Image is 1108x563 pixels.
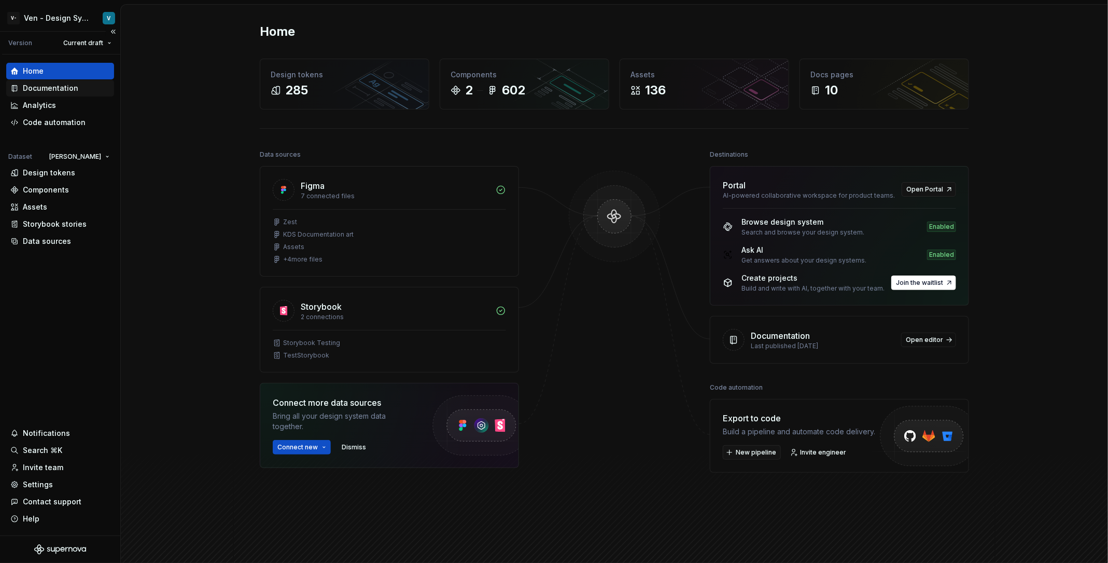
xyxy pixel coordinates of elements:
[283,243,304,251] div: Assets
[6,233,114,250] a: Data sources
[24,13,90,23] div: Ven - Design System Test
[23,462,63,473] div: Invite team
[260,166,519,277] a: Figma7 connected filesZestKDS Documentation artAssets+4more files
[723,191,895,200] div: AI-powered collaborative workspace for product teams.
[283,351,329,360] div: TestStorybook
[23,219,87,229] div: Storybook stories
[927,222,956,232] div: Enabled
[283,218,297,226] div: Zest
[645,82,666,99] div: 136
[260,287,519,373] a: Storybook2 connectionsStorybook TestingTestStorybook
[741,256,866,265] div: Get answers about your design systems.
[927,250,956,260] div: Enabled
[800,448,846,457] span: Invite engineer
[901,333,956,347] a: Open editor
[440,59,609,109] a: Components2602
[825,82,838,99] div: 10
[751,329,810,342] div: Documentation
[260,147,301,162] div: Data sources
[337,440,371,455] button: Dismiss
[23,445,62,456] div: Search ⌘K
[260,59,429,109] a: Design tokens285
[787,445,851,460] a: Invite engineer
[6,425,114,442] button: Notifications
[6,459,114,476] a: Invite team
[6,476,114,493] a: Settings
[45,149,114,164] button: [PERSON_NAME]
[273,396,413,409] div: Connect more data sources
[741,245,866,255] div: Ask AI
[906,336,943,344] span: Open editor
[6,114,114,131] a: Code automation
[800,59,969,109] a: Docs pages10
[23,100,56,111] div: Analytics
[710,380,763,395] div: Code automation
[6,511,114,527] button: Help
[23,202,47,212] div: Assets
[2,7,118,29] button: V-Ven - Design System TestV
[34,544,86,555] svg: Supernova Logo
[723,179,746,191] div: Portal
[723,412,875,424] div: Export to code
[8,153,32,161] div: Dataset
[23,514,39,524] div: Help
[723,445,781,460] button: New pipeline
[502,82,525,99] div: 602
[23,83,78,93] div: Documentation
[285,82,308,99] div: 285
[273,411,413,432] div: Bring all your design system data together.
[741,228,864,237] div: Search and browse your design system.
[741,284,885,293] div: Build and write with AI, together with your team.
[810,70,958,80] div: Docs pages
[620,59,789,109] a: Assets136
[6,442,114,459] button: Search ⌘K
[273,440,331,455] button: Connect new
[342,443,366,451] span: Dismiss
[23,236,71,246] div: Data sources
[906,185,943,194] span: Open Portal
[23,428,70,438] div: Notifications
[896,279,943,287] span: Join the waitlist
[6,199,114,215] a: Assets
[63,39,103,47] span: Current draft
[902,182,956,197] a: Open Portal
[741,217,864,227] div: Browse design system
[106,24,120,39] button: Collapse sidebar
[23,185,69,195] div: Components
[23,168,75,178] div: Design tokens
[277,443,318,451] span: Connect new
[23,479,53,490] div: Settings
[49,153,101,161] span: [PERSON_NAME]
[6,216,114,232] a: Storybook stories
[630,70,778,80] div: Assets
[23,497,81,507] div: Contact support
[283,255,322,264] div: + 4 more files
[301,300,342,313] div: Storybook
[6,97,114,114] a: Analytics
[6,63,114,79] a: Home
[301,313,489,321] div: 2 connections
[7,12,20,24] div: V-
[723,427,875,437] div: Build a pipeline and automate code delivery.
[6,182,114,198] a: Components
[6,493,114,510] button: Contact support
[710,147,748,162] div: Destinations
[59,36,116,50] button: Current draft
[260,23,295,40] h2: Home
[741,273,885,283] div: Create projects
[283,339,340,347] div: Storybook Testing
[23,117,86,128] div: Code automation
[301,180,325,192] div: Figma
[271,70,418,80] div: Design tokens
[23,66,44,76] div: Home
[451,70,598,80] div: Components
[465,82,473,99] div: 2
[6,164,114,181] a: Design tokens
[736,448,776,457] span: New pipeline
[107,14,111,22] div: V
[891,276,956,290] button: Join the waitlist
[751,342,895,350] div: Last published [DATE]
[283,230,354,239] div: KDS Documentation art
